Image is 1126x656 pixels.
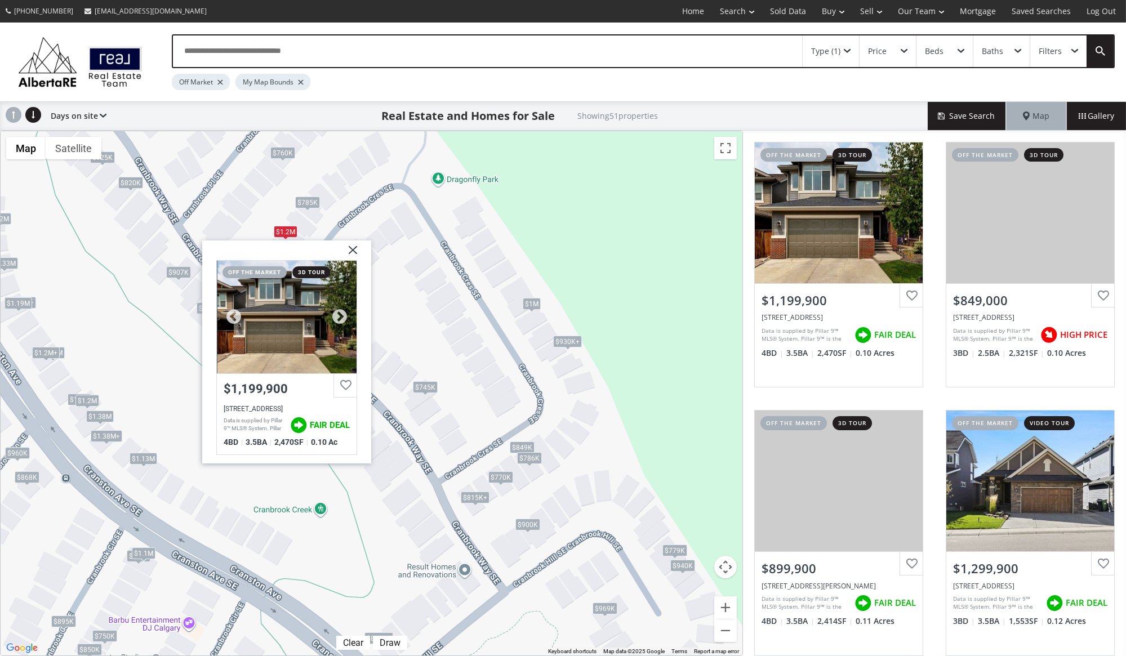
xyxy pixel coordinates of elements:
[126,550,150,562] div: $1.1M
[982,47,1003,55] div: Baths
[377,637,403,648] div: Draw
[51,615,75,627] div: $895K
[714,137,737,159] button: Toggle fullscreen view
[340,637,366,648] div: Clear
[1043,592,1066,614] img: rating icon
[593,603,617,614] div: $969K
[786,347,815,359] span: 3.5 BA
[817,347,853,359] span: 2,470 SF
[310,420,350,430] span: FAIR DEAL
[762,313,916,322] div: 19 Cranbrook Crescent SE, Calgary, AB T3M 2C3
[762,560,916,577] div: $899,900
[714,596,737,619] button: Zoom in
[852,592,874,614] img: rating icon
[578,111,658,120] h2: Showing 51 properties
[1047,347,1086,359] span: 0.10 Acres
[1038,324,1060,346] img: rating icon
[166,266,191,278] div: $907K
[603,648,665,654] span: Map data ©2025 Google
[32,347,60,359] div: $1.2M+
[868,47,887,55] div: Price
[461,491,489,503] div: $815K+
[274,225,297,237] div: $1.2M
[224,437,243,446] span: 4 BD
[292,266,331,278] div: 3d tour
[953,581,1107,591] div: 87 Cranbrook Way SE, Calgary, AB T3M 2C3
[1039,47,1062,55] div: Filters
[671,648,687,654] a: Terms
[1023,110,1050,122] span: Map
[222,266,287,278] div: off the market
[382,108,555,124] h1: Real Estate and Homes for Sale
[1079,110,1114,122] span: Gallery
[662,545,687,556] div: $779K
[287,413,310,436] img: rating icon
[5,297,36,309] div: $1.24M+
[762,347,784,359] span: 4 BD
[224,404,350,412] div: 19 Cranbrook Crescent SE, Calgary, AB T3M 2C3
[270,147,295,159] div: $760K
[235,74,310,90] div: My Map Bounds
[509,441,534,453] div: $849K
[413,381,438,393] div: $745K
[6,137,46,159] button: Show street map
[3,641,41,655] img: Google
[46,137,101,159] button: Show satellite imagery
[311,437,337,446] span: 0.10 Ac
[522,297,540,309] div: $1M
[553,336,582,347] div: $930K+
[364,632,393,644] div: $850K+
[336,637,370,648] div: Click to clear.
[246,437,272,446] span: 3.5 BA
[762,581,916,591] div: 50 Cranbrook Hill SE, Calgary, AB T3M 2K8
[92,630,117,642] div: $750K
[75,395,99,407] div: $1.2M
[172,74,230,90] div: Off Market
[670,560,695,572] div: $940K
[978,615,1006,627] span: 3.5 BA
[132,547,155,559] div: $1.1M
[517,452,541,463] div: $786K
[488,471,513,483] div: $770K
[953,292,1107,309] div: $849,000
[14,6,73,16] span: [PHONE_NUMBER]
[3,641,41,655] a: Open this area in Google Maps (opens a new window)
[118,177,143,189] div: $820K
[978,347,1006,359] span: 2.5 BA
[811,47,840,55] div: Type (1)
[295,197,320,208] div: $785K
[5,447,30,459] div: $960K
[1066,102,1126,130] div: Gallery
[335,240,363,268] img: x.svg
[874,329,916,341] span: FAIR DEAL
[274,437,308,446] span: 2,470 SF
[714,619,737,642] button: Zoom out
[90,151,115,163] div: $925K
[1066,597,1107,609] span: FAIR DEAL
[90,430,122,441] div: $1.38M+
[934,131,1126,399] a: off the market3d tour$849,000[STREET_ADDRESS]Data is supplied by Pillar 9™ MLS® System. Pillar 9™...
[86,410,114,422] div: $1.38M
[216,260,357,455] a: off the market3d tour$1,199,900[STREET_ADDRESS]Data is supplied by Pillar 9™ MLS® System. Pillar ...
[68,394,91,405] div: $1.2M
[953,595,1040,612] div: Data is supplied by Pillar 9™ MLS® System. Pillar 9™ is the owner of the copyright in its MLS® Sy...
[694,648,739,654] a: Report a map error
[1009,347,1044,359] span: 2,321 SF
[224,381,350,395] div: $1,199,900
[224,416,284,433] div: Data is supplied by Pillar 9™ MLS® System. Pillar 9™ is the owner of the copyright in its MLS® Sy...
[762,595,849,612] div: Data is supplied by Pillar 9™ MLS® System. Pillar 9™ is the owner of the copyright in its MLS® Sy...
[874,597,916,609] span: FAIR DEAL
[5,297,32,309] div: $1.19M
[79,1,212,21] a: [EMAIL_ADDRESS][DOMAIN_NAME]
[817,615,853,627] span: 2,414 SF
[1060,329,1107,341] span: HIGH PRICE
[714,556,737,578] button: Map camera controls
[925,47,943,55] div: Beds
[1009,615,1044,627] span: 1,553 SF
[762,327,849,343] div: Data is supplied by Pillar 9™ MLS® System. Pillar 9™ is the owner of the copyright in its MLS® Sy...
[1047,615,1086,627] span: 0.12 Acres
[45,102,106,130] div: Days on site
[856,615,894,627] span: 0.11 Acres
[953,560,1107,577] div: $1,299,900
[77,643,102,655] div: $850K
